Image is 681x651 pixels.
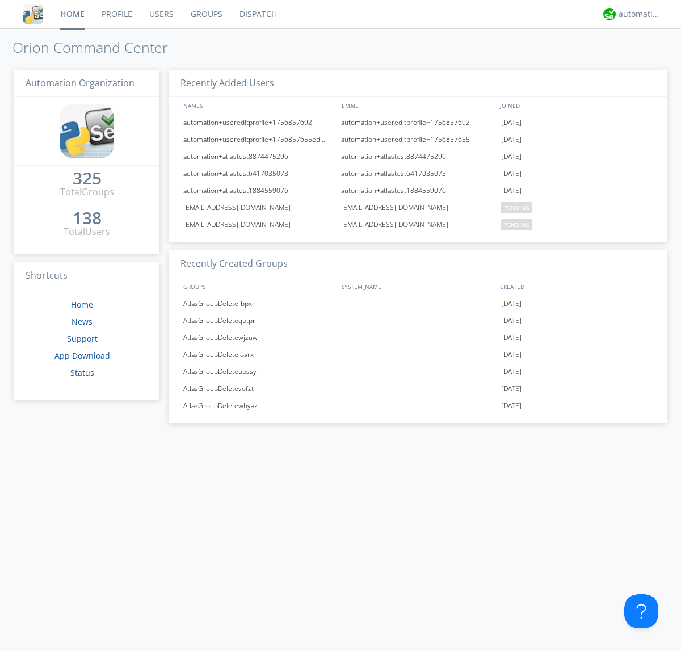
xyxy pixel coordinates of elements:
[338,199,498,216] div: [EMAIL_ADDRESS][DOMAIN_NAME]
[180,380,338,397] div: AtlasGroupDeletevofzt
[73,173,102,184] div: 325
[501,329,522,346] span: [DATE]
[169,131,667,148] a: automation+usereditprofile+1756857655editedautomation+usereditprofile+1756857655automation+usered...
[71,299,93,310] a: Home
[497,278,656,295] div: CREATED
[338,165,498,182] div: automation+atlastest6417035073
[180,148,338,165] div: automation+atlastest8874475296
[501,219,532,230] span: pending
[169,363,667,380] a: AtlasGroupDeleteubssy[DATE]
[338,182,498,199] div: automation+atlastest1884559076
[180,97,336,114] div: NAMES
[501,295,522,312] span: [DATE]
[338,114,498,131] div: automation+usereditprofile+1756857692
[501,182,522,199] span: [DATE]
[60,186,114,199] div: Total Groups
[180,397,338,414] div: AtlasGroupDeletewhyaz
[70,367,94,378] a: Status
[169,70,667,98] h3: Recently Added Users
[169,312,667,329] a: AtlasGroupDeleteqbtpr[DATE]
[169,380,667,397] a: AtlasGroupDeletevofzt[DATE]
[501,380,522,397] span: [DATE]
[60,104,114,158] img: cddb5a64eb264b2086981ab96f4c1ba7
[180,165,338,182] div: automation+atlastest6417035073
[72,316,93,327] a: News
[180,329,338,346] div: AtlasGroupDeletewjzuw
[603,8,616,20] img: d2d01cd9b4174d08988066c6d424eccd
[73,212,102,224] div: 138
[501,165,522,182] span: [DATE]
[501,363,522,380] span: [DATE]
[619,9,661,20] div: automation+atlas
[338,216,498,233] div: [EMAIL_ADDRESS][DOMAIN_NAME]
[169,199,667,216] a: [EMAIL_ADDRESS][DOMAIN_NAME][EMAIL_ADDRESS][DOMAIN_NAME]pending
[73,212,102,225] a: 138
[169,165,667,182] a: automation+atlastest6417035073automation+atlastest6417035073[DATE]
[169,114,667,131] a: automation+usereditprofile+1756857692automation+usereditprofile+1756857692[DATE]
[180,199,338,216] div: [EMAIL_ADDRESS][DOMAIN_NAME]
[180,131,338,148] div: automation+usereditprofile+1756857655editedautomation+usereditprofile+1756857655
[180,346,338,363] div: AtlasGroupDeleteloarx
[180,312,338,329] div: AtlasGroupDeleteqbtpr
[338,131,498,148] div: automation+usereditprofile+1756857655
[169,250,667,278] h3: Recently Created Groups
[180,114,338,131] div: automation+usereditprofile+1756857692
[338,148,498,165] div: automation+atlastest8874475296
[26,77,134,89] span: Automation Organization
[64,225,110,238] div: Total Users
[497,97,656,114] div: JOINED
[501,202,532,213] span: pending
[501,114,522,131] span: [DATE]
[624,594,658,628] iframe: Toggle Customer Support
[501,131,522,148] span: [DATE]
[169,397,667,414] a: AtlasGroupDeletewhyaz[DATE]
[23,4,43,24] img: cddb5a64eb264b2086981ab96f4c1ba7
[501,148,522,165] span: [DATE]
[169,182,667,199] a: automation+atlastest1884559076automation+atlastest1884559076[DATE]
[14,262,159,290] h3: Shortcuts
[501,397,522,414] span: [DATE]
[180,278,336,295] div: GROUPS
[339,97,497,114] div: EMAIL
[339,278,497,295] div: SYSTEM_NAME
[501,346,522,363] span: [DATE]
[54,350,110,361] a: App Download
[501,312,522,329] span: [DATE]
[180,216,338,233] div: [EMAIL_ADDRESS][DOMAIN_NAME]
[180,182,338,199] div: automation+atlastest1884559076
[169,295,667,312] a: AtlasGroupDeletefbpxr[DATE]
[180,363,338,380] div: AtlasGroupDeleteubssy
[180,295,338,312] div: AtlasGroupDeletefbpxr
[169,148,667,165] a: automation+atlastest8874475296automation+atlastest8874475296[DATE]
[67,333,98,344] a: Support
[169,216,667,233] a: [EMAIL_ADDRESS][DOMAIN_NAME][EMAIL_ADDRESS][DOMAIN_NAME]pending
[169,329,667,346] a: AtlasGroupDeletewjzuw[DATE]
[73,173,102,186] a: 325
[169,346,667,363] a: AtlasGroupDeleteloarx[DATE]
